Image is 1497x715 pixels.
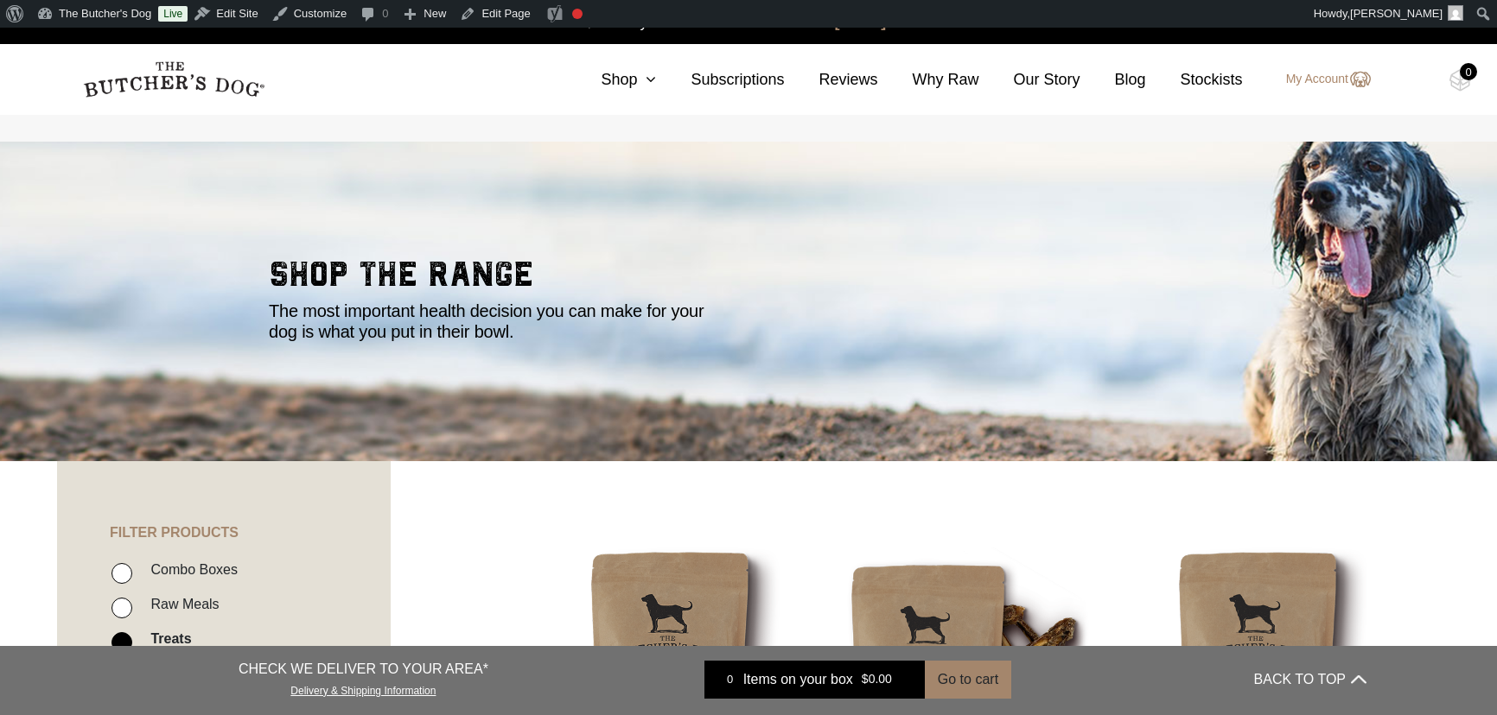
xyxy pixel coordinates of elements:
h4: FILTER PRODUCTS [57,461,391,541]
p: The most important health decision you can make for your dog is what you put in their bowl. [269,301,727,342]
a: close [1468,10,1480,31]
div: Focus keyphrase not set [572,9,583,19]
label: Treats [142,627,191,650]
a: Subscriptions [656,68,784,92]
a: Why Raw [878,68,979,92]
span: $ [862,673,869,687]
label: Raw Meals [142,592,219,616]
a: Stockists [1146,68,1243,92]
h2: shop the range [269,257,1228,301]
a: Live [158,6,188,22]
label: Combo Boxes [142,558,238,581]
button: BACK TO TOP [1254,659,1366,700]
a: Reviews [784,68,877,92]
span: Items on your box [743,669,853,690]
bdi: 0.00 [862,673,892,687]
div: 0 [717,671,743,688]
span: [PERSON_NAME] [1350,7,1443,20]
a: Blog [1080,68,1146,92]
div: 0 [1460,63,1477,80]
a: Delivery & Shipping Information [290,680,436,697]
button: Go to cart [925,661,1011,699]
a: Our Story [979,68,1080,92]
a: 0 Items on your box $0.00 [704,661,925,699]
p: CHECK WE DELIVER TO YOUR AREA* [239,659,488,680]
a: Shop [566,68,656,92]
a: My Account [1269,69,1371,90]
img: TBD_Cart-Empty.png [1449,69,1471,92]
